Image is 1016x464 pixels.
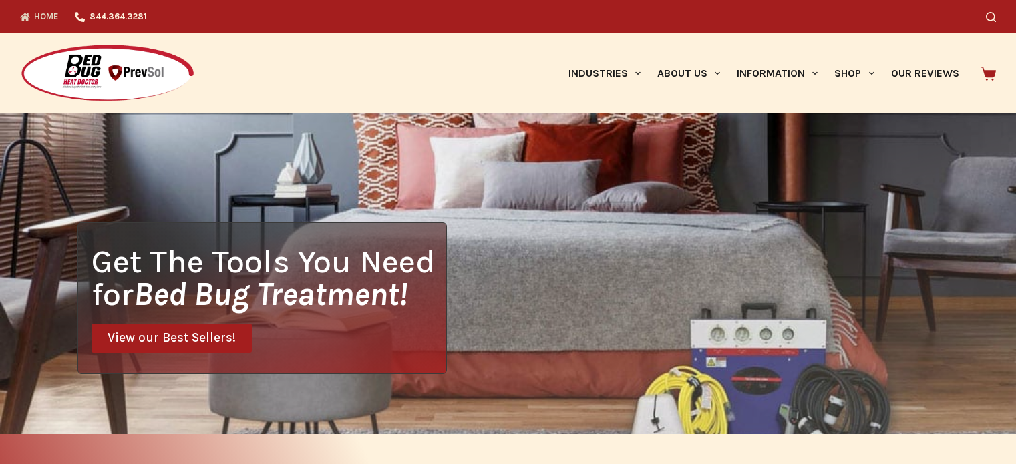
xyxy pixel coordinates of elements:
a: About Us [649,33,728,113]
img: Prevsol/Bed Bug Heat Doctor [20,44,195,103]
a: Shop [826,33,882,113]
a: View our Best Sellers! [92,324,252,353]
a: Information [729,33,826,113]
a: Industries [560,33,649,113]
h1: Get The Tools You Need for [92,245,446,310]
i: Bed Bug Treatment! [134,275,407,313]
button: Search [986,12,996,22]
span: View our Best Sellers! [108,332,236,344]
nav: Primary [560,33,967,113]
a: Our Reviews [882,33,967,113]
